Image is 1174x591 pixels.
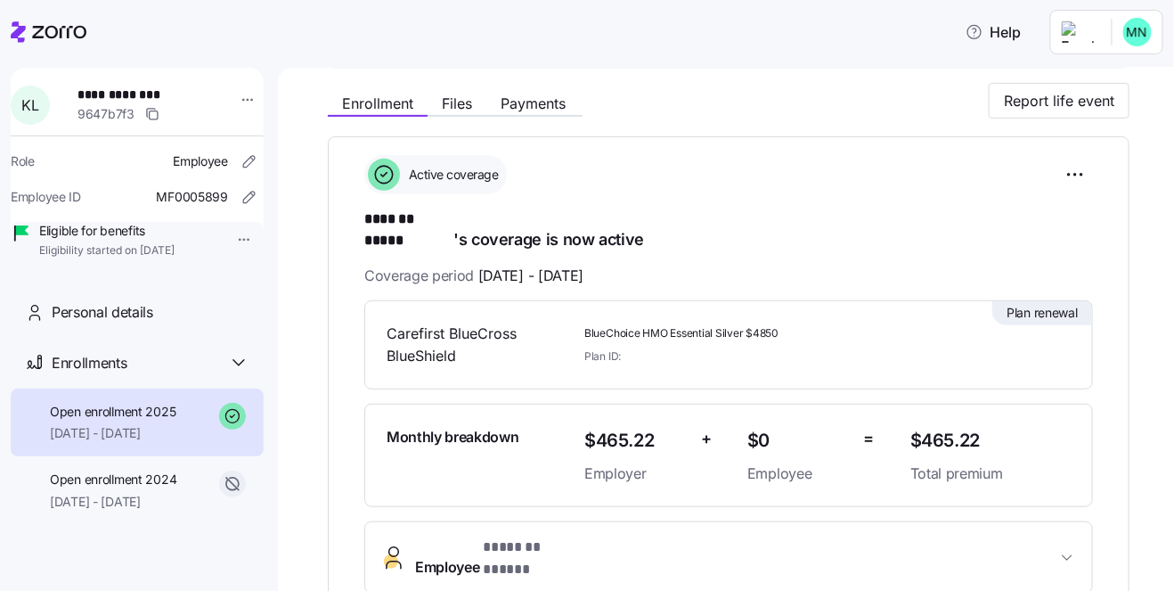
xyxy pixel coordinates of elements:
[584,426,687,456] span: $465.22
[11,188,81,206] span: Employee ID
[415,537,580,579] span: Employee
[989,83,1129,119] button: Report life event
[387,426,519,448] span: Monthly breakdown
[50,493,176,511] span: [DATE] - [DATE]
[1062,21,1097,43] img: Employer logo
[701,426,712,452] span: +
[584,326,896,341] span: BlueChoice HMO Essential Silver $4850
[478,265,583,287] span: [DATE] - [DATE]
[77,105,135,123] span: 9647b7f3
[747,426,850,456] span: $0
[404,166,499,184] span: Active coverage
[442,96,472,111] span: Files
[157,188,228,206] span: MF0005899
[21,98,38,112] span: K L
[342,96,413,111] span: Enrollment
[966,21,1022,43] span: Help
[584,463,687,485] span: Employer
[364,265,583,287] span: Coverage period
[910,426,1071,456] span: $465.22
[39,243,175,259] span: Eligibility started on [DATE]
[50,424,175,442] span: [DATE] - [DATE]
[173,152,228,170] span: Employee
[11,152,35,170] span: Role
[52,352,126,374] span: Enrollments
[864,426,875,452] span: =
[39,222,175,240] span: Eligible for benefits
[50,471,176,488] span: Open enrollment 2024
[910,463,1071,485] span: Total premium
[52,301,153,324] span: Personal details
[1007,304,1078,322] span: Plan renewal
[1004,90,1114,111] span: Report life event
[501,96,566,111] span: Payments
[1123,18,1152,46] img: b0ee0d05d7ad5b312d7e0d752ccfd4ca
[50,403,175,421] span: Open enrollment 2025
[747,463,850,485] span: Employee
[951,14,1036,50] button: Help
[584,349,621,364] span: Plan ID:
[364,209,1093,250] h1: 's coverage is now active
[387,323,570,367] span: Carefirst BlueCross BlueShield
